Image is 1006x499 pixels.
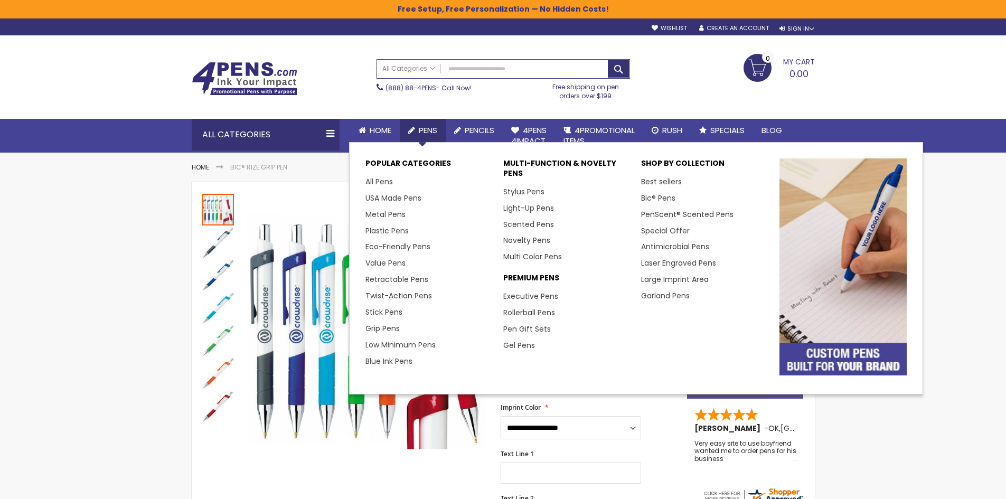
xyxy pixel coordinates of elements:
[365,193,421,203] a: USA Made Pens
[202,227,234,258] img: BIC® Rize Grip Pen
[365,274,428,285] a: Retractable Pens
[365,176,393,187] a: All Pens
[744,54,815,80] a: 0.00 0
[694,440,797,463] div: Very easy site to use boyfriend wanted me to order pens for his business
[230,163,287,172] li: BIC® Rize Grip Pen
[192,163,209,172] a: Home
[365,340,436,350] a: Low Minimum Pens
[779,25,814,33] div: Sign In
[641,290,690,301] a: Garland Pens
[503,291,558,302] a: Executive Pens
[766,53,770,63] span: 0
[202,390,234,422] img: BIC® Rize Grip Pen
[446,119,503,142] a: Pencils
[503,186,544,197] a: Stylus Pens
[753,119,791,142] a: Blog
[691,119,753,142] a: Specials
[202,291,235,324] div: BIC® Rize Grip Pen
[641,176,682,187] a: Best sellers
[365,241,430,252] a: Eco-Friendly Pens
[641,241,709,252] a: Antimicrobial Pens
[652,24,687,32] a: Wishlist
[192,119,340,150] div: All Categories
[202,325,234,356] img: BIC® Rize Grip Pen
[503,119,555,153] a: 4Pens4impact
[563,125,635,146] span: 4PROMOTIONAL ITEMS
[503,251,562,262] a: Multi Color Pens
[202,324,235,356] div: BIC® Rize Grip Pen
[503,203,554,213] a: Light-Up Pens
[503,235,550,246] a: Novelty Pens
[202,356,235,389] div: BIC® Rize Grip Pen
[789,67,808,80] span: 0.00
[202,259,234,291] img: BIC® Rize Grip Pen
[419,125,437,136] span: Pens
[192,62,297,96] img: 4Pens Custom Pens and Promotional Products
[641,209,734,220] a: PenScent® Scented Pens
[465,125,494,136] span: Pencils
[503,219,554,230] a: Scented Pens
[386,83,436,92] a: (888) 88-4PENS
[365,307,402,317] a: Stick Pens
[202,389,234,422] div: BIC® Rize Grip Pen
[365,209,406,220] a: Metal Pens
[503,307,555,318] a: Rollerball Pens
[382,64,435,73] span: All Categories
[400,119,446,142] a: Pens
[641,193,675,203] a: Bic® Pens
[761,125,782,136] span: Blog
[377,60,440,77] a: All Categories
[641,258,716,268] a: Laser Engraved Pens
[503,340,535,351] a: Gel Pens
[779,158,907,375] img: custom-pens
[501,449,534,458] span: Text Line 1
[694,423,764,434] span: [PERSON_NAME]
[501,403,541,412] span: Imprint Color
[365,323,400,334] a: Grip Pens
[202,258,235,291] div: BIC® Rize Grip Pen
[202,292,234,324] img: BIC® Rize Grip Pen
[365,290,432,301] a: Twist-Action Pens
[699,24,769,32] a: Create an Account
[365,356,412,366] a: Blue Ink Pens
[202,225,235,258] div: BIC® Rize Grip Pen
[511,125,547,146] span: 4Pens 4impact
[246,208,487,449] img: BIC® Rize Grip Pen
[641,158,768,174] p: Shop By Collection
[386,83,472,92] span: - Call Now!
[370,125,391,136] span: Home
[710,125,745,136] span: Specials
[555,119,643,153] a: 4PROMOTIONALITEMS
[662,125,682,136] span: Rush
[764,423,858,434] span: - ,
[365,258,406,268] a: Value Pens
[641,225,690,236] a: Special Offer
[503,273,631,288] p: Premium Pens
[365,158,493,174] p: Popular Categories
[350,119,400,142] a: Home
[365,225,409,236] a: Plastic Pens
[641,274,709,285] a: Large Imprint Area
[643,119,691,142] a: Rush
[503,324,551,334] a: Pen Gift Sets
[503,158,631,184] p: Multi-Function & Novelty Pens
[202,193,235,225] div: BIC® Rize Grip Pen
[202,357,234,389] img: BIC® Rize Grip Pen
[541,79,630,100] div: Free shipping on pen orders over $199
